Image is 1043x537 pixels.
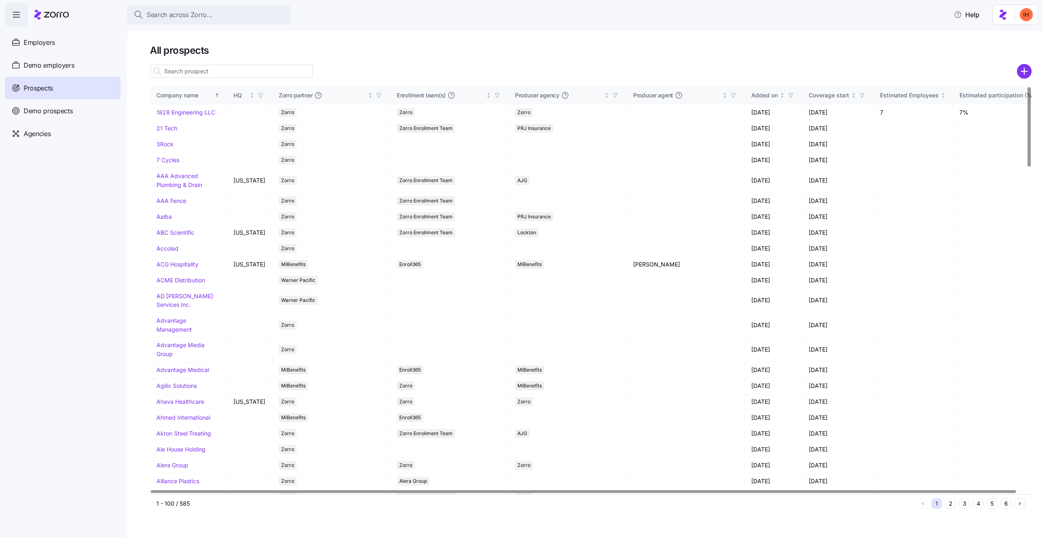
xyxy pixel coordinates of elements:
[745,410,802,426] td: [DATE]
[227,86,272,105] th: HQNot sorted
[399,413,421,422] span: Enroll365
[156,430,211,437] a: Akron Steel Treating
[399,461,412,470] span: Zorro
[517,260,542,269] span: MiBenefits
[627,257,745,273] td: [PERSON_NAME]
[5,122,121,145] a: Agencies
[802,86,874,105] th: Coverage startNot sorted
[802,426,874,442] td: [DATE]
[279,91,312,99] span: Zorro partner
[745,241,802,257] td: [DATE]
[745,105,802,121] td: [DATE]
[156,156,179,163] a: 7 Cycles
[24,83,53,93] span: Prospects
[156,109,215,116] a: 1828 Engineering LLC
[156,500,914,508] div: 1 - 100 / 585
[156,125,177,132] a: 21 Tech
[745,273,802,288] td: [DATE]
[802,410,874,426] td: [DATE]
[214,92,220,98] div: Sorted ascending
[745,86,802,105] th: Added onNot sorted
[156,398,204,405] a: Ahava Healthcare
[802,362,874,378] td: [DATE]
[281,477,294,486] span: Zorro
[150,86,227,105] th: Company nameSorted ascending
[227,257,272,273] td: [US_STATE]
[156,277,205,284] a: ACME Distribution
[156,446,205,453] a: Ale House Holding
[281,365,306,374] span: MiBenefits
[745,442,802,458] td: [DATE]
[281,228,294,237] span: Zorro
[156,197,186,204] a: AAA Fence
[517,365,542,374] span: MiBenefits
[156,213,172,220] a: Aalba
[156,317,192,333] a: Advantage Management
[947,7,986,23] button: Help
[959,498,970,509] button: 3
[515,91,559,99] span: Producer agency
[745,458,802,473] td: [DATE]
[281,413,306,422] span: MiBenefits
[802,121,874,136] td: [DATE]
[156,366,209,373] a: Advantage Medical
[802,458,874,473] td: [DATE]
[156,462,188,469] a: Alera Group
[745,426,802,442] td: [DATE]
[281,381,306,390] span: MiBenefits
[802,442,874,458] td: [DATE]
[281,196,294,205] span: Zorro
[517,176,527,185] span: AJG
[156,414,210,421] a: Ahmed International
[745,378,802,394] td: [DATE]
[517,461,530,470] span: Zorro
[1014,498,1025,509] button: Next page
[156,493,198,500] a: Allied Beverage
[745,257,802,273] td: [DATE]
[156,261,198,268] a: ACG Hospitality
[399,124,453,133] span: Zorro Enrollment Team
[745,193,802,209] td: [DATE]
[987,498,997,509] button: 5
[5,31,121,54] a: Employers
[802,241,874,257] td: [DATE]
[1001,498,1011,509] button: 6
[249,92,255,98] div: Not sorted
[874,86,953,105] th: Estimated EmployeesNot sorted
[399,381,412,390] span: Zorro
[281,345,294,354] span: Zorro
[281,108,294,117] span: Zorro
[745,121,802,136] td: [DATE]
[281,156,294,165] span: Zorro
[940,92,946,98] div: Not sorted
[802,136,874,152] td: [DATE]
[517,124,551,133] span: PRJ Insurance
[745,209,802,225] td: [DATE]
[802,273,874,288] td: [DATE]
[745,394,802,410] td: [DATE]
[367,92,373,98] div: Not sorted
[745,313,802,337] td: [DATE]
[517,397,530,406] span: Zorro
[147,10,213,20] span: Search across Zorro...
[227,225,272,241] td: [US_STATE]
[517,228,536,237] span: Lockton
[281,461,294,470] span: Zorro
[779,92,785,98] div: Not sorted
[399,228,453,237] span: Zorro Enrollment Team
[945,498,956,509] button: 2
[281,276,315,285] span: Warner Pacific
[127,5,290,24] button: Search across Zorro...
[802,193,874,209] td: [DATE]
[156,245,178,252] a: Accolad
[802,473,874,489] td: [DATE]
[281,212,294,221] span: Zorro
[150,65,313,78] input: Search prospect
[399,260,421,269] span: Enroll365
[802,337,874,362] td: [DATE]
[156,382,197,389] a: Agilix Solutions
[745,337,802,362] td: [DATE]
[272,86,390,105] th: Zorro partnerNot sorted
[399,429,453,438] span: Zorro Enrollment Team
[281,124,294,133] span: Zorro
